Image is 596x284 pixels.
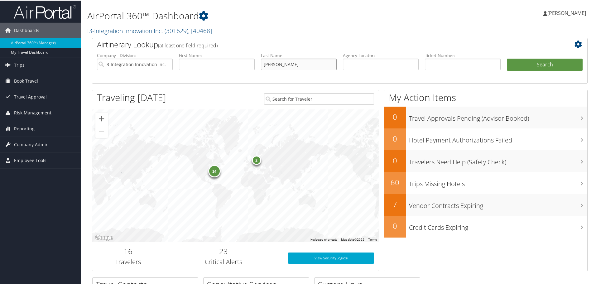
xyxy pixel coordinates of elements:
[264,93,374,104] input: Search for Traveler
[97,257,159,266] h3: Travelers
[288,252,374,263] a: View SecurityLogic®
[252,155,261,164] div: 2
[94,233,114,241] a: Open this area in Google Maps (opens a new window)
[14,152,46,168] span: Employee Tools
[384,171,587,193] a: 60Trips Missing Hotels
[384,198,406,209] h2: 7
[165,26,188,34] span: ( 301629 )
[409,154,587,166] h3: Travelers Need Help (Safety Check)
[409,110,587,122] h3: Travel Approvals Pending (Advisor Booked)
[158,41,218,48] span: (at least one field required)
[409,219,587,231] h3: Credit Cards Expiring
[94,233,114,241] img: Google
[14,73,38,88] span: Book Travel
[384,215,587,237] a: 0Credit Cards Expiring
[169,257,279,266] h3: Critical Alerts
[384,106,587,128] a: 0Travel Approvals Pending (Advisor Booked)
[97,39,541,49] h2: Airtinerary Lookup
[409,132,587,144] h3: Hotel Payment Authorizations Failed
[384,133,406,143] h2: 0
[169,245,279,256] h2: 23
[97,90,166,103] h1: Traveling [DATE]
[95,125,108,137] button: Zoom out
[95,112,108,124] button: Zoom in
[87,26,212,34] a: I3-Integration Innovation Inc.
[384,220,406,231] h2: 0
[409,176,587,188] h3: Trips Missing Hotels
[208,164,220,177] div: 14
[384,111,406,122] h2: 0
[343,52,419,58] label: Agency Locator:
[97,245,159,256] h2: 16
[310,237,337,241] button: Keyboard shortcuts
[425,52,501,58] label: Ticket Number:
[97,52,173,58] label: Company - Division:
[14,22,39,38] span: Dashboards
[14,89,47,104] span: Travel Approval
[179,52,255,58] label: First Name:
[409,198,587,209] h3: Vendor Contracts Expiring
[384,128,587,150] a: 0Hotel Payment Authorizations Failed
[384,150,587,171] a: 0Travelers Need Help (Safety Check)
[14,136,49,152] span: Company Admin
[14,120,35,136] span: Reporting
[261,52,337,58] label: Last Name:
[188,26,212,34] span: , [ 40468 ]
[384,155,406,165] h2: 0
[14,4,76,19] img: airportal-logo.png
[368,237,377,241] a: Terms (opens in new tab)
[384,90,587,103] h1: My Action Items
[384,193,587,215] a: 7Vendor Contracts Expiring
[547,9,586,16] span: [PERSON_NAME]
[341,237,364,241] span: Map data ©2025
[543,3,592,22] a: [PERSON_NAME]
[384,176,406,187] h2: 60
[14,57,25,72] span: Trips
[507,58,583,70] button: Search
[87,9,424,22] h1: AirPortal 360™ Dashboard
[14,104,51,120] span: Risk Management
